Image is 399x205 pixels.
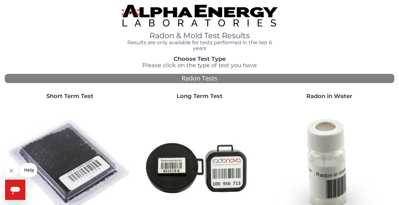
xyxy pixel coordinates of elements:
strong: Choose Test Type [174,55,226,62]
strong: Long Term Test [176,93,223,100]
h4: Results are only available for tests performed in the last 6 years [122,40,277,51]
strong: Radon in Water [306,93,352,100]
iframe: Close message [5,164,18,177]
h1: Radon & Mold Test Results [122,32,277,40]
strong: Short Term Test [46,93,93,100]
img: TightCrop.jpg [122,5,277,26]
iframe: Message from company [20,163,37,177]
span: Please click on the type of test you have [142,62,257,69]
iframe: Button to launch messaging window [5,180,25,200]
div: Radon Tests [5,74,394,83]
